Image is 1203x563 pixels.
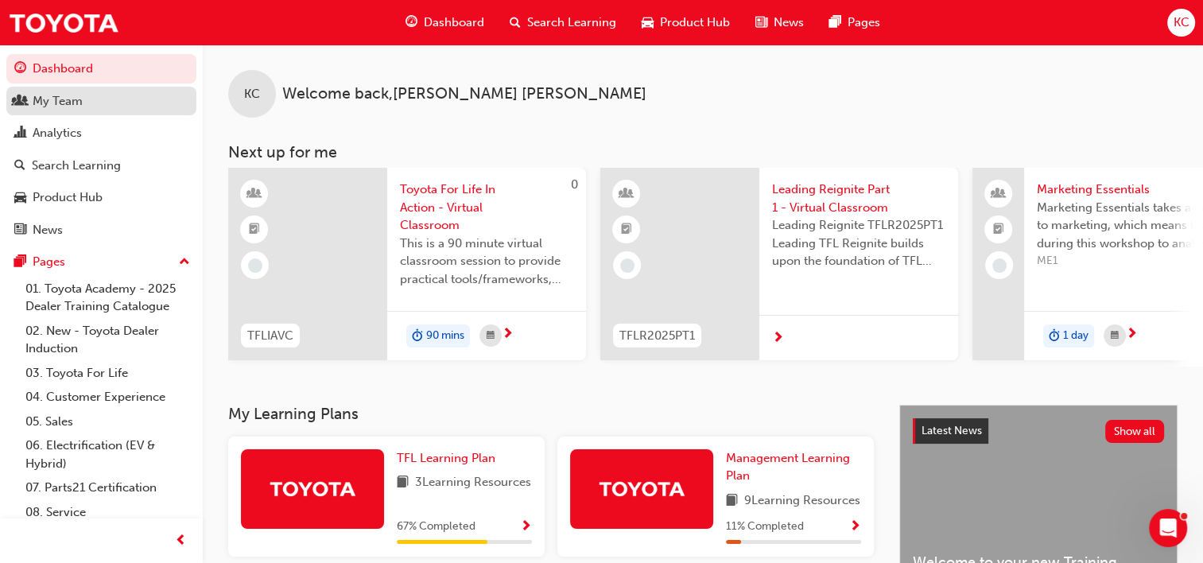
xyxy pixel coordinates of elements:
button: DashboardMy TeamAnalyticsSearch LearningProduct HubNews [6,51,196,247]
img: Trak [269,475,356,503]
a: Analytics [6,118,196,148]
button: Show all [1105,420,1165,443]
div: My Team [33,92,83,111]
span: learningRecordVerb_NONE-icon [620,258,634,273]
span: news-icon [14,223,26,238]
span: book-icon [397,473,409,493]
span: Latest News [922,424,982,437]
span: KC [244,85,260,103]
span: learningResourceType_INSTRUCTOR_LED-icon [249,184,260,204]
span: Show Progress [520,520,532,534]
span: Leading Reignite TFLR2025PT1 Leading TFL Reignite builds upon the foundation of TFL Reignite, rea... [772,216,945,270]
span: car-icon [14,191,26,205]
a: Latest NewsShow all [913,418,1164,444]
span: Dashboard [424,14,484,32]
span: duration-icon [412,326,423,347]
a: pages-iconPages [817,6,893,39]
span: 11 % Completed [726,518,804,536]
a: 03. Toyota For Life [19,361,196,386]
span: next-icon [1126,328,1138,342]
span: prev-icon [175,531,187,551]
a: TFL Learning Plan [397,449,502,468]
span: 67 % Completed [397,518,475,536]
span: Show Progress [849,520,861,534]
a: Dashboard [6,54,196,83]
span: car-icon [642,13,654,33]
span: Welcome back , [PERSON_NAME] [PERSON_NAME] [282,85,646,103]
a: TFLR2025PT1Leading Reignite Part 1 - Virtual ClassroomLeading Reignite TFLR2025PT1 Leading TFL Re... [600,168,958,360]
div: Product Hub [33,188,103,207]
span: duration-icon [1049,326,1060,347]
a: 06. Electrification (EV & Hybrid) [19,433,196,476]
img: Trak [8,5,119,41]
span: TFLR2025PT1 [619,327,695,345]
a: 01. Toyota Academy - 2025 Dealer Training Catalogue [19,277,196,319]
button: Pages [6,247,196,277]
h3: Next up for me [203,143,1203,161]
span: next-icon [502,328,514,342]
a: car-iconProduct Hub [629,6,743,39]
a: news-iconNews [743,6,817,39]
span: guage-icon [14,62,26,76]
a: My Team [6,87,196,116]
a: Product Hub [6,183,196,212]
a: 04. Customer Experience [19,385,196,410]
div: News [33,221,63,239]
span: Toyota For Life In Action - Virtual Classroom [400,181,573,235]
div: Pages [33,253,65,271]
span: 3 Learning Resources [415,473,531,493]
a: Management Learning Plan [726,449,861,485]
span: learningRecordVerb_NONE-icon [992,258,1007,273]
span: pages-icon [14,255,26,270]
span: up-icon [179,252,190,273]
span: guage-icon [406,13,417,33]
span: learningResourceType_INSTRUCTOR_LED-icon [621,184,632,204]
span: Pages [848,14,880,32]
span: search-icon [510,13,521,33]
span: booktick-icon [249,219,260,240]
span: KC [1173,14,1189,32]
span: pages-icon [829,13,841,33]
a: Search Learning [6,151,196,181]
a: search-iconSearch Learning [497,6,629,39]
span: news-icon [755,13,767,33]
div: Search Learning [32,157,121,175]
span: next-icon [772,332,784,346]
span: search-icon [14,159,25,173]
span: calendar-icon [487,326,495,346]
span: TFLIAVC [247,327,293,345]
span: chart-icon [14,126,26,141]
div: Analytics [33,124,82,142]
span: calendar-icon [1111,326,1119,346]
button: Show Progress [849,517,861,537]
span: Management Learning Plan [726,451,850,483]
span: book-icon [726,491,738,511]
button: KC [1167,9,1195,37]
a: guage-iconDashboard [393,6,497,39]
iframe: Intercom live chat [1149,509,1187,547]
span: 9 Learning Resources [744,491,860,511]
span: News [774,14,804,32]
span: Search Learning [527,14,616,32]
button: Show Progress [520,517,532,537]
a: 07. Parts21 Certification [19,476,196,500]
span: 1 day [1063,327,1089,345]
a: 08. Service [19,500,196,525]
span: Leading Reignite Part 1 - Virtual Classroom [772,181,945,216]
img: Trak [598,475,685,503]
a: 0TFLIAVCToyota For Life In Action - Virtual ClassroomThis is a 90 minute virtual classroom sessio... [228,168,586,360]
span: 90 mins [426,327,464,345]
h3: My Learning Plans [228,405,874,423]
span: 0 [571,177,578,192]
span: people-icon [993,184,1004,204]
a: 02. New - Toyota Dealer Induction [19,319,196,361]
a: 05. Sales [19,410,196,434]
span: TFL Learning Plan [397,451,495,465]
a: News [6,215,196,245]
span: This is a 90 minute virtual classroom session to provide practical tools/frameworks, behaviours a... [400,235,573,289]
span: learningRecordVerb_NONE-icon [248,258,262,273]
span: people-icon [14,95,26,109]
span: booktick-icon [993,219,1004,240]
